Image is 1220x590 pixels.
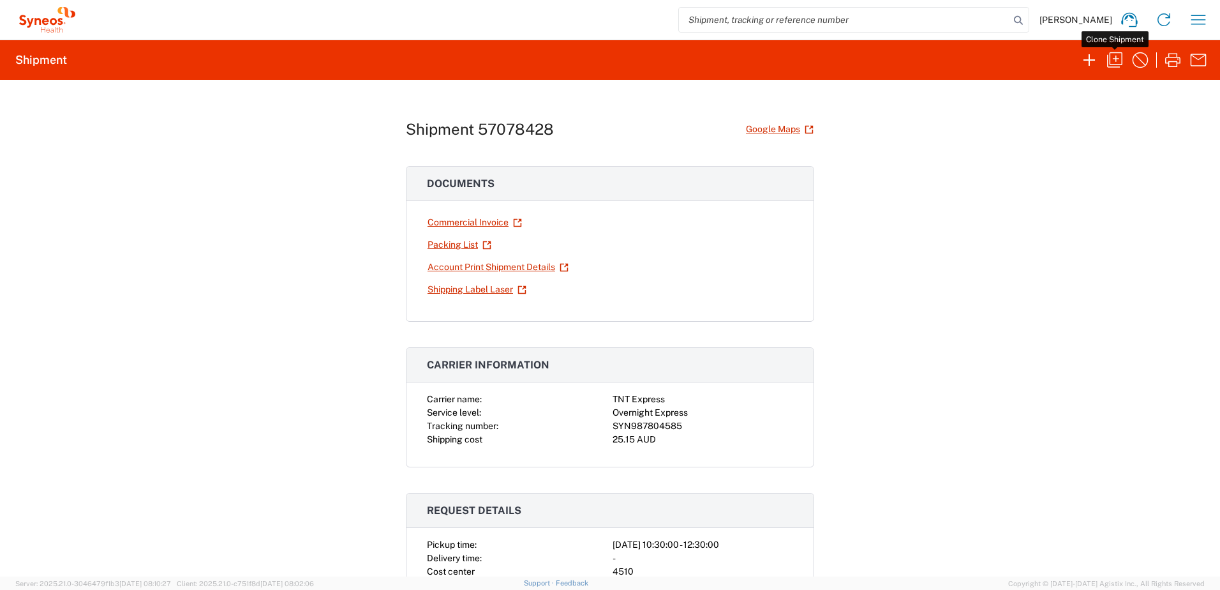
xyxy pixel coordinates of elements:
[427,540,477,550] span: Pickup time:
[427,178,495,190] span: Documents
[427,234,492,256] a: Packing List
[679,8,1009,32] input: Shipment, tracking or reference number
[613,565,793,579] div: 4510
[119,580,171,587] span: [DATE] 08:10:27
[15,52,67,68] h2: Shipment
[15,580,171,587] span: Server: 2025.21.0-3046479f1b3
[427,394,482,404] span: Carrier name:
[613,420,793,433] div: SYN987804585
[745,118,814,140] a: Google Maps
[427,256,569,278] a: Account Print Shipment Details
[427,359,549,371] span: Carrier information
[427,434,482,444] span: Shipping cost
[427,553,482,563] span: Delivery time:
[427,407,481,418] span: Service level:
[613,393,793,406] div: TNT Express
[613,433,793,446] div: 25.15 AUD
[427,421,498,431] span: Tracking number:
[1039,14,1112,26] span: [PERSON_NAME]
[177,580,314,587] span: Client: 2025.21.0-c751f8d
[427,566,475,577] span: Cost center
[427,504,521,517] span: Request details
[406,120,554,139] h1: Shipment 57078428
[427,211,523,234] a: Commercial Invoice
[427,278,527,301] a: Shipping Label Laser
[613,538,793,552] div: [DATE] 10:30:00 - 12:30:00
[613,406,793,420] div: Overnight Express
[556,579,588,587] a: Feedback
[260,580,314,587] span: [DATE] 08:02:06
[1008,578,1205,589] span: Copyright © [DATE]-[DATE] Agistix Inc., All Rights Reserved
[524,579,556,587] a: Support
[613,552,793,565] div: -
